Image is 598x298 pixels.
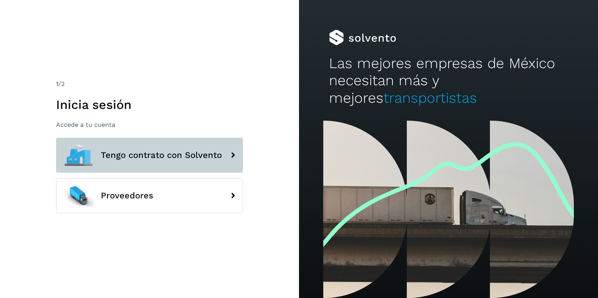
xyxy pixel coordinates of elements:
span: transportistas [383,89,477,106]
h2: Las mejores empresas de México necesitan más y mejores [329,55,568,107]
button: Proveedores [56,178,243,213]
span: Proveedores [101,191,153,200]
button: Tengo contrato con Solvento [56,138,243,173]
div: /2 [56,79,243,89]
h1: Inicia sesión [56,97,243,112]
p: Accede a tu cuenta [56,121,243,128]
span: Tengo contrato con Solvento [101,151,222,160]
span: 1 [56,80,58,88]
